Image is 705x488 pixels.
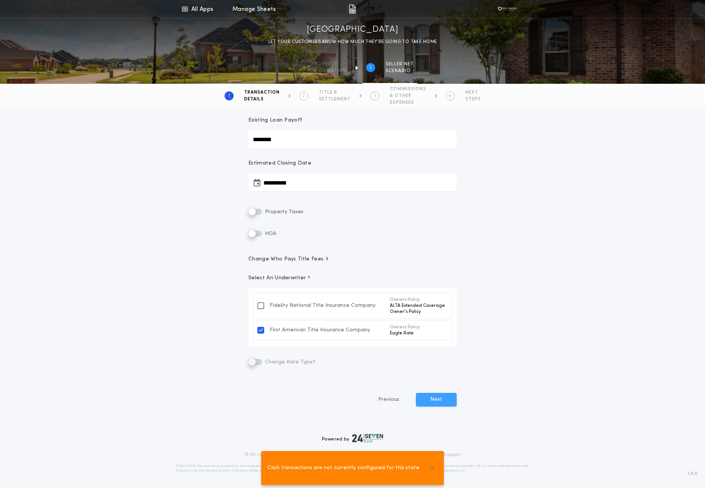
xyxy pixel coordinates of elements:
[319,96,351,102] span: SETTLEMENT
[311,61,346,67] span: Property
[244,96,280,102] span: DETAILS
[416,393,457,406] button: Next
[311,68,346,74] span: information
[253,320,452,340] button: First American Title Insurance CompanyOwners PolicyEagle Rate
[248,256,457,263] button: Change Who Pays Title Fees
[302,93,305,99] h2: 2
[352,434,383,443] img: logo
[386,68,414,74] span: SCENARIO
[263,359,316,365] span: Change Rate Type?
[373,93,376,99] h2: 3
[270,326,382,334] div: First American Title Insurance Company
[390,297,446,303] p: Owners Policy
[449,93,451,99] h2: 4
[322,434,383,443] div: Powered by
[267,464,419,472] span: Cash transactions are not currently configured for this state
[270,302,382,309] div: Fidelity National Title Insurance Company
[390,86,426,92] span: COMMISSIONS
[390,100,426,106] span: EXPENSES
[248,256,329,263] span: Change Who Pays Title Fees
[263,209,303,215] span: Property Taxes
[349,5,356,14] img: img
[228,93,230,99] h2: 1
[390,303,446,315] p: ALTA Extended Coverage Owner's Policy
[248,274,306,282] p: Select An Underwriter
[369,65,372,71] h2: 2
[248,160,457,167] p: Estimated Closing Date
[386,61,414,67] span: SELLER NET
[248,117,302,124] p: Existing Loan Payoff
[248,130,457,148] input: Existing Loan Payoff
[496,5,519,13] img: vs-icon
[390,330,446,336] p: Eagle Rate
[363,393,414,406] button: Previous
[465,96,481,102] span: STEPS
[390,324,446,330] p: Owners Policy
[268,38,437,46] p: LET YOUR CUSTOMERS KNOW HOW MUCH THEY’RE GOING TO TAKE HOME
[253,292,452,319] button: Fidelity National Title Insurance CompanyOwners PolicyALTA Extended Coverage Owner's Policy
[307,24,399,36] h1: [GEOGRAPHIC_DATA]
[390,93,426,99] span: & OTHER
[244,89,280,95] span: TRANSACTION
[319,89,351,95] span: TITLE &
[465,89,481,95] span: NEXT
[263,231,276,237] span: HOA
